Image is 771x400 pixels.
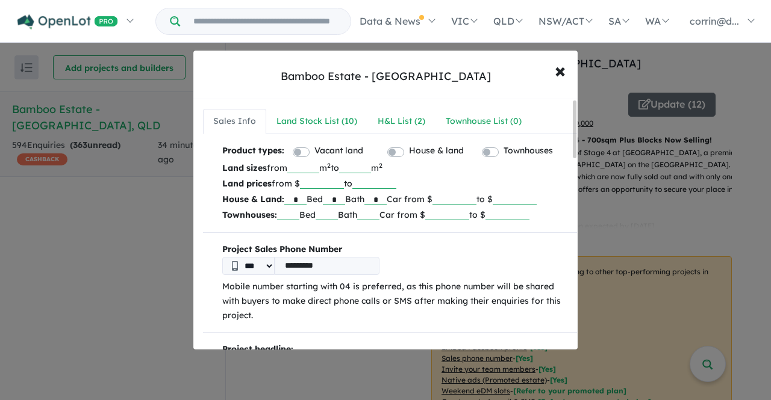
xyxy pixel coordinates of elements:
img: Phone icon [232,261,238,271]
b: Product types: [222,144,284,160]
label: House & land [409,144,464,158]
img: Openlot PRO Logo White [17,14,118,29]
sup: 2 [327,161,331,170]
p: Project headline: [222,342,568,357]
b: Townhouses: [222,209,277,220]
b: Land sizes [222,162,267,173]
label: Townhouses [504,144,553,158]
b: Land prices [222,178,272,189]
p: Mobile number starting with 04 is preferred, as this phone number will be shared with buyers to m... [222,280,568,322]
input: Try estate name, suburb, builder or developer [183,8,348,34]
b: House & Land: [222,194,284,205]
sup: 2 [379,161,382,170]
span: × [555,57,566,83]
b: Project Sales Phone Number [222,242,568,257]
p: from m to m [222,160,568,176]
p: Bed Bath Car from $ to $ [222,207,568,223]
p: from $ to [222,176,568,191]
div: H&L List ( 2 ) [378,114,425,129]
div: Bamboo Estate - [GEOGRAPHIC_DATA] [281,69,491,84]
label: Vacant land [314,144,363,158]
div: Land Stock List ( 10 ) [276,114,357,129]
div: Townhouse List ( 0 ) [446,114,522,129]
p: Bed Bath Car from $ to $ [222,191,568,207]
span: corrin@d... [690,15,739,27]
div: Sales Info [213,114,256,129]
